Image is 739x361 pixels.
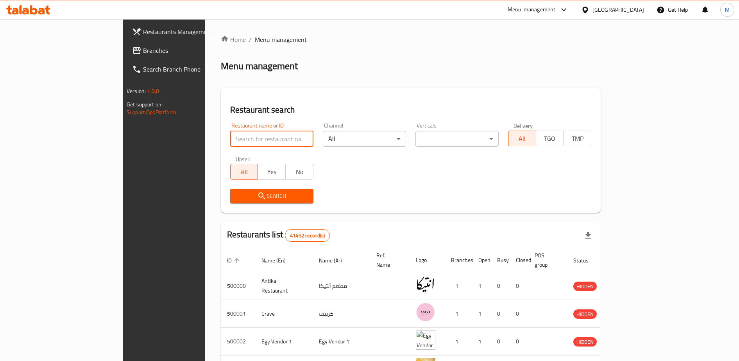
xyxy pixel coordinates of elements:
[573,338,597,347] span: HIDDEN
[573,310,597,319] span: HIDDEN
[573,282,597,291] div: HIDDEN
[567,133,588,144] span: TMP
[416,302,435,322] img: Crave
[491,272,510,300] td: 0
[491,328,510,356] td: 0
[127,99,163,110] span: Get support on:
[319,256,352,265] span: Name (Ar)
[143,65,240,74] span: Search Branch Phone
[472,248,491,272] th: Open
[512,133,533,144] span: All
[126,22,246,41] a: Restaurants Management
[416,330,435,350] img: Egy Vendor 1
[285,164,313,180] button: No
[472,328,491,356] td: 1
[313,328,370,356] td: Egy Vendor 1
[592,5,644,14] div: [GEOGRAPHIC_DATA]
[491,248,510,272] th: Busy
[227,229,330,242] h2: Restaurants list
[472,272,491,300] td: 1
[126,41,246,60] a: Branches
[221,60,298,72] h2: Menu management
[573,282,597,291] span: HIDDEN
[536,131,564,146] button: TGO
[249,35,252,44] li: /
[126,60,246,79] a: Search Branch Phone
[410,248,445,272] th: Logo
[539,133,561,144] span: TGO
[285,229,330,242] div: Total records count
[510,248,528,272] th: Closed
[510,328,528,356] td: 0
[376,251,400,269] span: Ref. Name
[127,86,146,96] span: Version:
[510,272,528,300] td: 0
[234,166,255,178] span: All
[255,272,313,300] td: Antika Restaurant
[143,27,240,36] span: Restaurants Management
[255,300,313,328] td: Crave
[573,309,597,319] div: HIDDEN
[143,46,240,55] span: Branches
[415,131,499,147] div: ​
[725,5,730,14] span: M
[445,300,472,328] td: 1
[535,251,558,269] span: POS group
[472,300,491,328] td: 1
[230,104,591,116] h2: Restaurant search
[573,256,599,265] span: Status
[313,300,370,328] td: كرييف
[416,275,435,294] img: Antika Restaurant
[261,256,296,265] span: Name (En)
[445,248,472,272] th: Branches
[563,131,591,146] button: TMP
[221,35,601,44] nav: breadcrumb
[289,166,310,178] span: No
[236,191,307,201] span: Search
[236,156,250,162] label: Upsell
[261,166,283,178] span: Yes
[230,164,258,180] button: All
[230,189,313,203] button: Search
[258,164,286,180] button: Yes
[445,328,472,356] td: 1
[445,272,472,300] td: 1
[508,5,556,14] div: Menu-management
[227,256,242,265] span: ID
[508,131,536,146] button: All
[514,123,533,128] label: Delivery
[313,272,370,300] td: مطعم أنتيكا
[323,131,406,147] div: All
[491,300,510,328] td: 0
[255,328,313,356] td: Egy Vendor 1
[285,232,329,239] span: 41452 record(s)
[579,226,598,245] div: Export file
[510,300,528,328] td: 0
[127,107,176,117] a: Support.OpsPlatform
[230,131,313,147] input: Search for restaurant name or ID..
[255,35,307,44] span: Menu management
[147,86,159,96] span: 1.0.0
